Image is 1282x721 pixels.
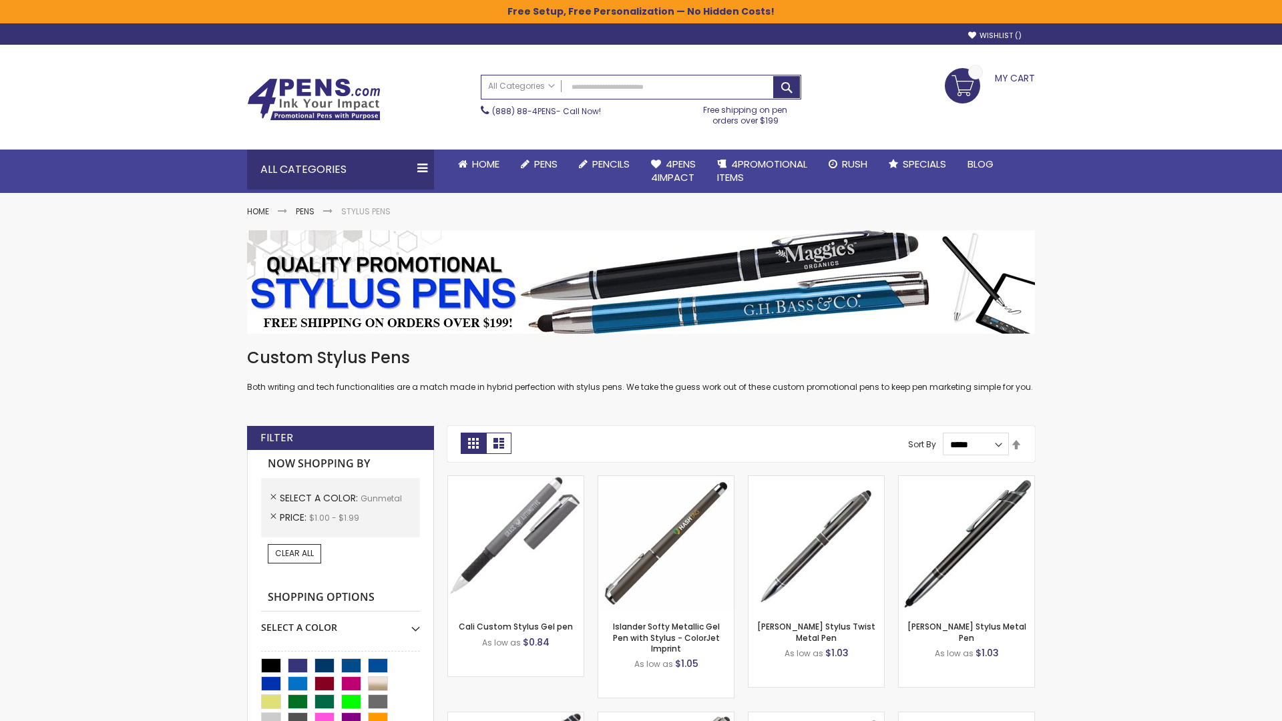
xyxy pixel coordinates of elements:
[261,612,420,634] div: Select A Color
[275,547,314,559] span: Clear All
[492,105,556,117] a: (888) 88-4PENS
[510,150,568,179] a: Pens
[492,105,601,117] span: - Call Now!
[247,150,434,190] div: All Categories
[448,475,584,487] a: Cali Custom Stylus Gel pen-Gunmetal
[568,150,640,179] a: Pencils
[268,544,321,563] a: Clear All
[690,99,802,126] div: Free shipping on pen orders over $199
[309,512,359,523] span: $1.00 - $1.99
[523,636,550,649] span: $0.84
[878,150,957,179] a: Specials
[908,439,936,450] label: Sort By
[651,157,696,184] span: 4Pens 4impact
[968,31,1022,41] a: Wishlist
[749,476,884,612] img: Colter Stylus Twist Metal Pen-Gunmetal
[592,157,630,171] span: Pencils
[717,157,807,184] span: 4PROMOTIONAL ITEMS
[935,648,974,659] span: As low as
[706,150,818,193] a: 4PROMOTIONALITEMS
[903,157,946,171] span: Specials
[261,450,420,478] strong: Now Shopping by
[247,78,381,121] img: 4Pens Custom Pens and Promotional Products
[247,347,1035,369] h1: Custom Stylus Pens
[296,206,314,217] a: Pens
[968,157,994,171] span: Blog
[261,583,420,612] strong: Shopping Options
[280,511,309,524] span: Price
[472,157,499,171] span: Home
[461,433,486,454] strong: Grid
[260,431,293,445] strong: Filter
[899,476,1034,612] img: Olson Stylus Metal Pen-Gunmetal
[247,347,1035,393] div: Both writing and tech functionalities are a match made in hybrid perfection with stylus pens. We ...
[907,621,1026,643] a: [PERSON_NAME] Stylus Metal Pen
[488,81,555,91] span: All Categories
[448,476,584,612] img: Cali Custom Stylus Gel pen-Gunmetal
[785,648,823,659] span: As low as
[341,206,391,217] strong: Stylus Pens
[957,150,1004,179] a: Blog
[899,475,1034,487] a: Olson Stylus Metal Pen-Gunmetal
[598,476,734,612] img: Islander Softy Metallic Gel Pen with Stylus - ColorJet Imprint-Gunmetal
[447,150,510,179] a: Home
[481,75,562,97] a: All Categories
[482,637,521,648] span: As low as
[247,230,1035,334] img: Stylus Pens
[613,621,720,654] a: Islander Softy Metallic Gel Pen with Stylus - ColorJet Imprint
[976,646,999,660] span: $1.03
[634,658,673,670] span: As low as
[842,157,867,171] span: Rush
[825,646,849,660] span: $1.03
[757,621,875,643] a: [PERSON_NAME] Stylus Twist Metal Pen
[749,475,884,487] a: Colter Stylus Twist Metal Pen-Gunmetal
[459,621,573,632] a: Cali Custom Stylus Gel pen
[640,150,706,193] a: 4Pens4impact
[280,491,361,505] span: Select A Color
[361,493,402,504] span: Gunmetal
[247,206,269,217] a: Home
[598,475,734,487] a: Islander Softy Metallic Gel Pen with Stylus - ColorJet Imprint-Gunmetal
[818,150,878,179] a: Rush
[534,157,558,171] span: Pens
[675,657,698,670] span: $1.05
